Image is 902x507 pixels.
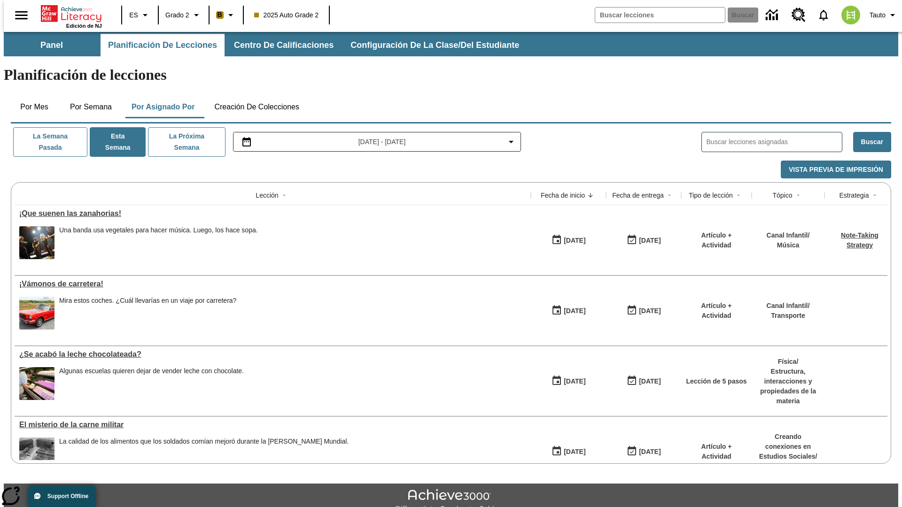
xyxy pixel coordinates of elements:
button: Por asignado por [124,96,202,118]
button: Por mes [11,96,58,118]
button: Abrir el menú lateral [8,1,35,29]
span: Support Offline [47,493,88,499]
img: Fotografía en blanco y negro que muestra cajas de raciones de comida militares con la etiqueta U.... [19,438,54,470]
div: [DATE] [639,376,661,387]
p: Lección de 5 pasos [686,376,746,386]
svg: Collapse Date Range Filter [505,136,517,147]
a: Portada [41,4,102,23]
input: Buscar campo [595,8,725,23]
button: Sort [733,190,744,201]
button: Panel [5,34,99,56]
button: Boost El color de la clase es anaranjado claro. Cambiar el color de la clase. [212,7,240,23]
a: El misterio de la carne militar , Lecciones [19,421,526,429]
button: Centro de calificaciones [226,34,341,56]
p: Canal Infantil / [767,301,810,311]
button: Grado: Grado 2, Elige un grado [162,7,206,23]
div: Tópico [772,191,792,200]
button: Sort [585,190,596,201]
p: Artículo + Actividad [686,301,747,321]
a: Note-Taking Strategy [841,231,879,249]
button: Creación de colecciones [207,96,307,118]
button: Por semana [62,96,119,118]
div: Fecha de inicio [541,191,585,200]
img: Un auto Ford Mustang rojo descapotable estacionado en un suelo adoquinado delante de un campo [19,297,54,330]
div: [DATE] [564,376,585,387]
button: Escoja un nuevo avatar [836,3,866,27]
p: Creando conexiones en Estudios Sociales / [756,432,820,461]
button: Seleccione el intervalo de fechas opción del menú [237,136,517,147]
span: Tauto [870,10,886,20]
a: Centro de información [760,2,786,28]
button: 09/28/25: Primer día en que estuvo disponible la lección [548,302,589,320]
button: 09/28/25: Primer día en que estuvo disponible la lección [548,231,589,249]
div: ¡Vámonos de carretera! [19,280,526,288]
div: Lección [256,191,278,200]
p: La calidad de los alimentos que los soldados comían mejoró durante la [PERSON_NAME] Mundial. [59,438,349,446]
div: ¿Se acabó la leche chocolateada? [19,350,526,359]
button: Buscar [853,132,891,152]
img: avatar image [841,6,860,24]
a: Notificaciones [811,3,836,27]
button: La próxima semana [148,127,225,157]
button: Configuración de la clase/del estudiante [343,34,527,56]
button: 09/28/25: Primer día en que estuvo disponible la lección [548,443,589,461]
span: 2025 Auto Grade 2 [254,10,319,20]
span: Edición de NJ [66,23,102,29]
div: Tipo de lección [689,191,733,200]
div: Algunas escuelas quieren dejar de vender leche con chocolate. [59,367,244,400]
button: Sort [279,190,290,201]
span: Centro de calificaciones [234,40,334,51]
span: [DATE] - [DATE] [358,137,406,147]
button: 09/28/25: Último día en que podrá accederse la lección [623,443,664,461]
a: Centro de recursos, Se abrirá en una pestaña nueva. [786,2,811,28]
div: Fecha de entrega [612,191,664,200]
div: Algunas escuelas quieren dejar de vender leche con chocolate. [59,367,244,375]
button: Vista previa de impresión [781,161,891,179]
p: Canal Infantil / [767,230,810,240]
button: 09/28/25: Último día en que podrá accederse la lección [623,302,664,320]
div: [DATE] [564,305,585,317]
div: Subbarra de navegación [4,34,528,56]
input: Buscar lecciones asignadas [707,135,842,149]
button: Perfil/Configuración [866,7,902,23]
div: Una banda usa vegetales para hacer música. Luego, los hace sopa. [59,226,258,259]
span: B [218,9,222,21]
span: Grado 2 [165,10,189,20]
p: Artículo + Actividad [686,442,747,461]
div: ¡Que suenen las zanahorias! [19,209,526,218]
a: ¡Que suenen las zanahorias!, Lecciones [19,209,526,218]
button: Lenguaje: ES, Selecciona un idioma [125,7,155,23]
div: [DATE] [564,235,585,246]
span: Panel [40,40,63,51]
button: 09/28/25: Último día en que podrá accederse la lección [623,231,664,249]
p: Artículo + Actividad [686,230,747,250]
img: Un grupo de personas vestidas de negro toca música en un escenario. [19,226,54,259]
button: Sort [869,190,880,201]
h1: Planificación de lecciones [4,66,898,84]
button: 09/28/25: Primer día en que estuvo disponible la lección [548,372,589,390]
div: [DATE] [564,446,585,458]
p: Música [767,240,810,250]
div: Una banda usa vegetales para hacer música. Luego, los hace sopa. [59,226,258,234]
div: [DATE] [639,446,661,458]
div: [DATE] [639,235,661,246]
img: image [19,367,54,400]
div: El misterio de la carne militar [19,421,526,429]
span: Configuración de la clase/del estudiante [350,40,519,51]
span: Planificación de lecciones [108,40,217,51]
button: La semana pasada [13,127,87,157]
div: Estrategia [839,191,869,200]
button: Esta semana [90,127,146,157]
button: Support Offline [28,485,96,507]
button: Sort [793,190,804,201]
div: La calidad de los alimentos que los soldados comían mejoró durante la Segunda Guerra Mundial. [59,438,349,470]
div: Mira estos coches. ¿Cuál llevarías en un viaje por carretera? [59,297,236,305]
div: [DATE] [639,305,661,317]
div: Mira estos coches. ¿Cuál llevarías en un viaje por carretera? [59,297,236,330]
a: ¿Se acabó la leche chocolateada?, Lecciones [19,350,526,359]
button: Planificación de lecciones [101,34,225,56]
div: Subbarra de navegación [4,32,898,56]
p: Estructura, interacciones y propiedades de la materia [756,367,820,406]
button: Sort [664,190,675,201]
